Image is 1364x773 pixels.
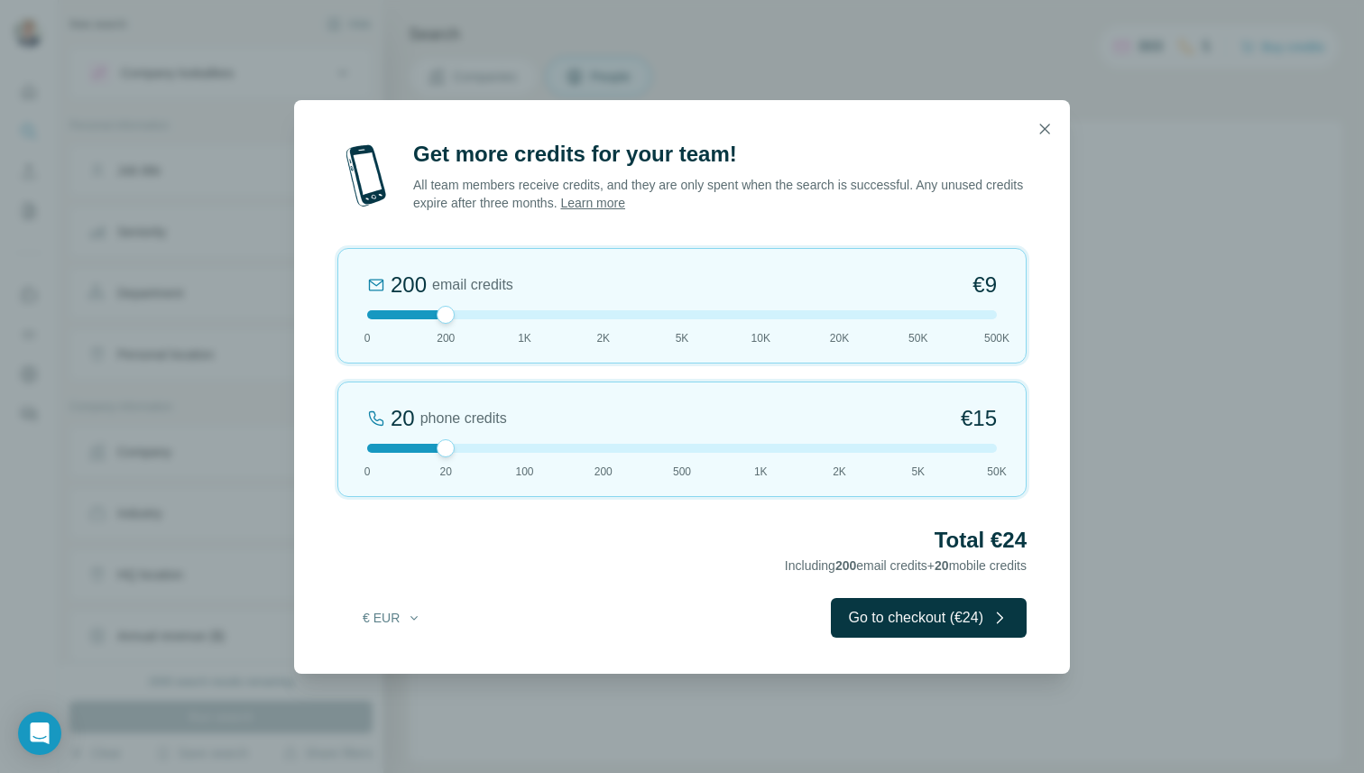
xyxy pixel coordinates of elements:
[596,330,610,346] span: 2K
[515,464,533,480] span: 100
[350,602,434,634] button: € EUR
[831,598,1027,638] button: Go to checkout (€24)
[440,464,452,480] span: 20
[673,464,691,480] span: 500
[908,330,927,346] span: 50K
[413,176,1027,212] p: All team members receive credits, and they are only spent when the search is successful. Any unus...
[754,464,768,480] span: 1K
[337,526,1027,555] h2: Total €24
[432,274,513,296] span: email credits
[911,464,925,480] span: 5K
[833,464,846,480] span: 2K
[751,330,770,346] span: 10K
[518,330,531,346] span: 1K
[984,330,1009,346] span: 500K
[594,464,613,480] span: 200
[935,558,949,573] span: 20
[987,464,1006,480] span: 50K
[391,271,427,299] div: 200
[961,404,997,433] span: €15
[785,558,1027,573] span: Including email credits + mobile credits
[437,330,455,346] span: 200
[560,196,625,210] a: Learn more
[337,140,395,212] img: mobile-phone
[18,712,61,755] div: Open Intercom Messenger
[835,558,856,573] span: 200
[972,271,997,299] span: €9
[364,330,371,346] span: 0
[830,330,849,346] span: 20K
[391,404,415,433] div: 20
[420,408,507,429] span: phone credits
[676,330,689,346] span: 5K
[364,464,371,480] span: 0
